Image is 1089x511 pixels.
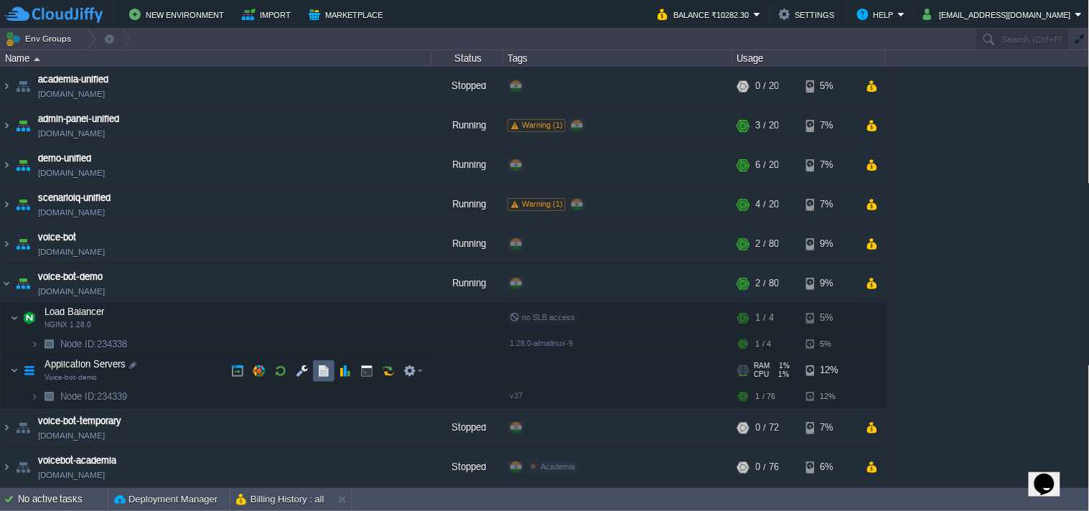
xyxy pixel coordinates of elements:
[10,356,19,385] img: AMDAwAAAACH5BAEAAAAALAAAAAABAAEAAAICRAEAOw==
[30,385,39,408] img: AMDAwAAAACH5BAEAAAAALAAAAAABAAEAAAICRAEAOw==
[431,106,503,145] div: Running
[38,454,116,468] a: voicebot-academia
[59,390,129,403] a: Node ID:234339
[39,333,59,355] img: AMDAwAAAACH5BAEAAAAALAAAAAABAAEAAAICRAEAOw==
[857,6,898,23] button: Help
[43,358,128,370] span: Application Servers
[754,362,770,370] span: RAM
[431,185,503,224] div: Running
[431,67,503,106] div: Stopped
[38,428,105,443] a: [DOMAIN_NAME]
[510,391,523,400] span: v37
[1,264,12,303] img: AMDAwAAAACH5BAEAAAAALAAAAAABAAEAAAICRAEAOw==
[34,57,40,61] img: AMDAwAAAACH5BAEAAAAALAAAAAABAAEAAAICRAEAOw==
[510,339,573,347] span: 1.28.0-almalinux-9
[30,333,39,355] img: AMDAwAAAACH5BAEAAAAALAAAAAABAAEAAAICRAEAOw==
[504,50,732,67] div: Tags
[806,146,853,184] div: 7%
[806,225,853,263] div: 9%
[756,225,779,263] div: 2 / 80
[38,151,91,166] a: demo-unified
[1,185,12,224] img: AMDAwAAAACH5BAEAAAAALAAAAAABAAEAAAICRAEAOw==
[38,230,76,245] a: voice-bot
[13,106,33,145] img: AMDAwAAAACH5BAEAAAAALAAAAAABAAEAAAICRAEAOw==
[5,29,76,49] button: Env Groups
[13,185,33,224] img: AMDAwAAAACH5BAEAAAAALAAAAAABAAEAAAICRAEAOw==
[13,146,33,184] img: AMDAwAAAACH5BAEAAAAALAAAAAABAAEAAAICRAEAOw==
[43,306,106,317] a: Load BalancerNGINX 1.28.0
[59,338,129,350] span: 234338
[309,6,387,23] button: Marketplace
[19,356,39,385] img: AMDAwAAAACH5BAEAAAAALAAAAAABAAEAAAICRAEAOw==
[38,414,121,428] a: voice-bot-temporary
[756,408,779,447] div: 0 / 72
[431,225,503,263] div: Running
[522,121,563,129] span: Warning (1)
[431,448,503,487] div: Stopped
[38,284,105,299] a: [DOMAIN_NAME]
[806,356,853,385] div: 12%
[806,106,853,145] div: 7%
[658,6,754,23] button: Balance ₹10282.30
[522,200,563,208] span: Warning (1)
[13,408,33,447] img: AMDAwAAAACH5BAEAAAAALAAAAAABAAEAAAICRAEAOw==
[236,492,324,507] button: Billing History : all
[432,50,503,67] div: Status
[45,321,91,329] span: NGINX 1.28.0
[756,264,779,303] div: 2 / 80
[38,166,105,180] a: [DOMAIN_NAME]
[775,370,790,379] span: 1%
[431,408,503,447] div: Stopped
[13,448,33,487] img: AMDAwAAAACH5BAEAAAAALAAAAAABAAEAAAICRAEAOw==
[806,264,853,303] div: 9%
[1,408,12,447] img: AMDAwAAAACH5BAEAAAAALAAAAAABAAEAAAICRAEAOw==
[59,390,129,403] span: 234339
[806,304,853,332] div: 5%
[13,67,33,106] img: AMDAwAAAACH5BAEAAAAALAAAAAABAAEAAAICRAEAOw==
[114,492,218,507] button: Deployment Manager
[18,488,108,511] div: No active tasks
[806,333,853,355] div: 5%
[43,359,128,370] a: Application ServersVoice-bot-demo
[923,6,1075,23] button: [EMAIL_ADDRESS][DOMAIN_NAME]
[45,373,97,382] span: Voice-bot-demo
[38,72,108,87] a: academia-unified
[38,191,111,205] a: scenarioiq-unified
[779,6,839,23] button: Settings
[39,385,59,408] img: AMDAwAAAACH5BAEAAAAALAAAAAABAAEAAAICRAEAOw==
[38,270,103,284] a: voice-bot-demo
[19,304,39,332] img: AMDAwAAAACH5BAEAAAAALAAAAAABAAEAAAICRAEAOw==
[806,185,853,224] div: 7%
[806,67,853,106] div: 5%
[756,385,775,408] div: 1 / 76
[431,264,503,303] div: Running
[431,146,503,184] div: Running
[806,385,853,408] div: 12%
[806,448,853,487] div: 6%
[38,468,105,482] a: [DOMAIN_NAME]
[1,146,12,184] img: AMDAwAAAACH5BAEAAAAALAAAAAABAAEAAAICRAEAOw==
[38,112,119,126] a: admin-panel-unified
[13,264,33,303] img: AMDAwAAAACH5BAEAAAAALAAAAAABAAEAAAICRAEAOw==
[756,333,771,355] div: 1 / 4
[60,391,97,402] span: Node ID:
[60,339,97,350] span: Node ID:
[756,185,779,224] div: 4 / 20
[10,304,19,332] img: AMDAwAAAACH5BAEAAAAALAAAAAABAAEAAAICRAEAOw==
[756,67,779,106] div: 0 / 20
[13,225,33,263] img: AMDAwAAAACH5BAEAAAAALAAAAAABAAEAAAICRAEAOw==
[38,87,105,101] a: [DOMAIN_NAME]
[242,6,296,23] button: Import
[38,126,105,141] a: [DOMAIN_NAME]
[38,245,105,259] a: [DOMAIN_NAME]
[756,106,779,145] div: 3 / 20
[806,408,853,447] div: 7%
[754,370,770,379] span: CPU
[43,306,106,318] span: Load Balancer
